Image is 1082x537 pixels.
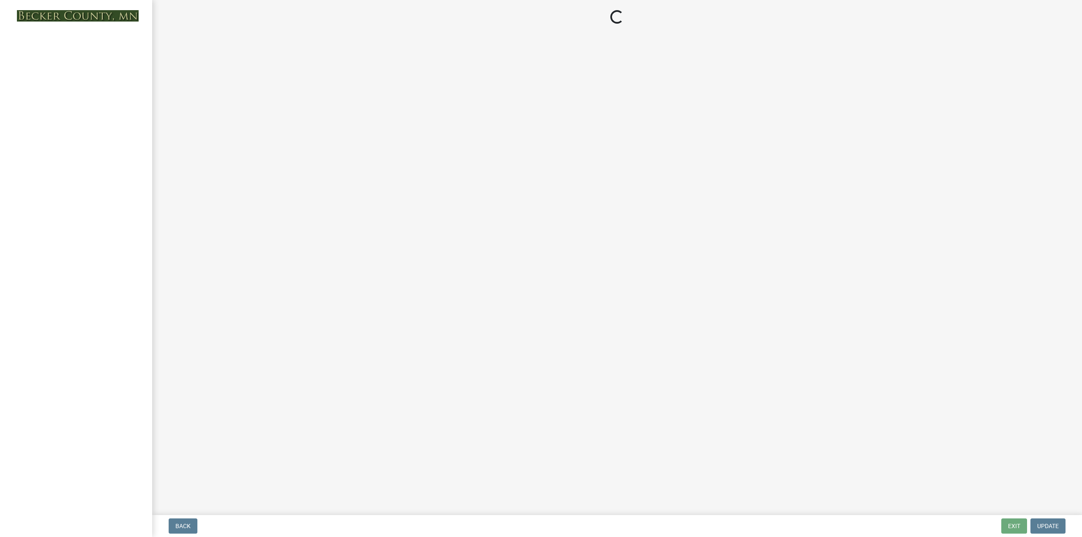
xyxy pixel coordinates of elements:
[169,518,197,534] button: Back
[1037,523,1059,529] span: Update
[175,523,191,529] span: Back
[17,10,139,22] img: Becker County, Minnesota
[1001,518,1027,534] button: Exit
[1030,518,1066,534] button: Update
